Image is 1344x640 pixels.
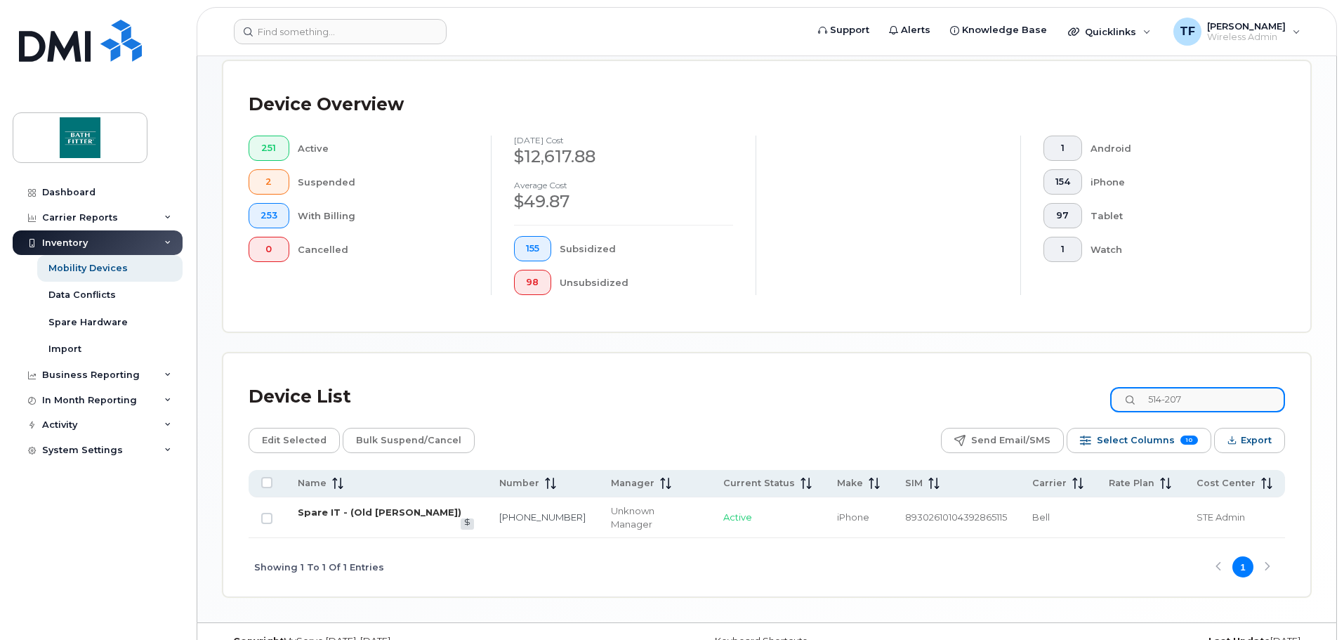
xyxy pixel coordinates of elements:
[1091,203,1263,228] div: Tablet
[298,237,469,262] div: Cancelled
[1091,237,1263,262] div: Watch
[234,19,447,44] input: Find something...
[461,518,474,529] a: View Last Bill
[808,16,879,44] a: Support
[249,203,289,228] button: 253
[1085,26,1136,37] span: Quicklinks
[1109,477,1154,490] span: Rate Plan
[249,86,404,123] div: Device Overview
[298,477,327,490] span: Name
[1207,32,1286,43] span: Wireless Admin
[249,428,340,453] button: Edit Selected
[1043,237,1082,262] button: 1
[249,169,289,195] button: 2
[905,511,1007,523] span: 89302610104392865115
[262,430,327,451] span: Edit Selected
[514,181,733,190] h4: Average cost
[611,477,654,490] span: Manager
[298,203,469,228] div: With Billing
[940,16,1057,44] a: Knowledge Base
[298,136,469,161] div: Active
[1043,136,1082,161] button: 1
[723,511,752,523] span: Active
[1197,511,1245,523] span: STE Admin
[298,507,461,518] a: Spare IT - (Old [PERSON_NAME])
[526,277,539,288] span: 98
[514,236,551,261] button: 155
[560,236,734,261] div: Subsidized
[1164,18,1310,46] div: Thomas Fleming
[879,16,940,44] a: Alerts
[343,428,475,453] button: Bulk Suspend/Cancel
[526,243,539,254] span: 155
[1180,436,1198,445] span: 10
[1055,244,1070,255] span: 1
[249,379,351,415] div: Device List
[249,237,289,262] button: 0
[514,270,551,295] button: 98
[1091,169,1263,195] div: iPhone
[1110,387,1285,412] input: Verified by Zero Phishing
[560,270,734,295] div: Unsubsidized
[1032,477,1067,490] span: Carrier
[298,169,469,195] div: Suspended
[723,477,795,490] span: Current Status
[514,136,733,145] h4: [DATE] cost
[830,23,869,37] span: Support
[941,428,1064,453] button: Send Email/SMS
[261,210,277,221] span: 253
[356,430,461,451] span: Bulk Suspend/Cancel
[1055,143,1070,154] span: 1
[962,23,1047,37] span: Knowledge Base
[1032,511,1050,523] span: Bell
[901,23,930,37] span: Alerts
[261,176,277,188] span: 2
[254,556,384,577] span: Showing 1 To 1 Of 1 Entries
[499,477,539,490] span: Number
[1055,176,1070,188] span: 154
[837,511,869,523] span: iPhone
[1197,477,1256,490] span: Cost Center
[1091,136,1263,161] div: Android
[611,504,698,530] div: Unknown Manager
[1207,20,1286,32] span: [PERSON_NAME]
[1241,430,1272,451] span: Export
[1058,18,1161,46] div: Quicklinks
[1097,430,1175,451] span: Select Columns
[1180,23,1195,40] span: TF
[514,145,733,169] div: $12,617.88
[1043,169,1082,195] button: 154
[1055,210,1070,221] span: 97
[905,477,923,490] span: SIM
[514,190,733,214] div: $49.87
[261,244,277,255] span: 0
[837,477,863,490] span: Make
[1214,428,1285,453] button: Export
[1067,428,1211,453] button: Select Columns 10
[1043,203,1082,228] button: 97
[1232,556,1253,577] button: Page 1
[249,136,289,161] button: 251
[499,511,586,523] a: [PHONE_NUMBER]
[261,143,277,154] span: 251
[971,430,1050,451] span: Send Email/SMS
